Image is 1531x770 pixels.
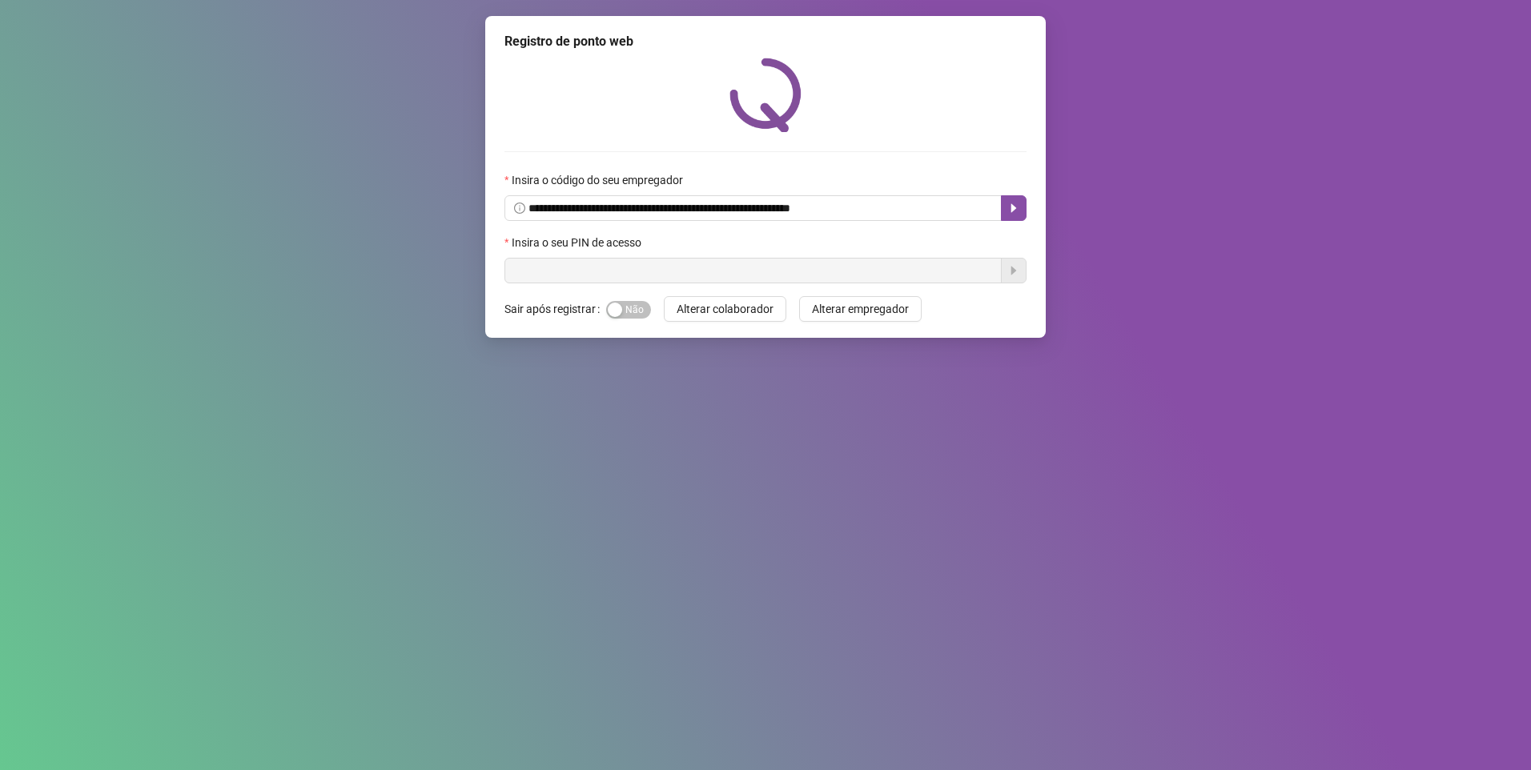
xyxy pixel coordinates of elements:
span: info-circle [514,203,525,214]
label: Sair após registrar [504,296,606,322]
label: Insira o seu PIN de acesso [504,234,652,251]
button: Alterar empregador [799,296,922,322]
div: Registro de ponto web [504,32,1027,51]
img: QRPoint [729,58,802,132]
span: Alterar empregador [812,300,909,318]
span: caret-right [1007,202,1020,215]
span: Alterar colaborador [677,300,774,318]
button: Alterar colaborador [664,296,786,322]
label: Insira o código do seu empregador [504,171,693,189]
